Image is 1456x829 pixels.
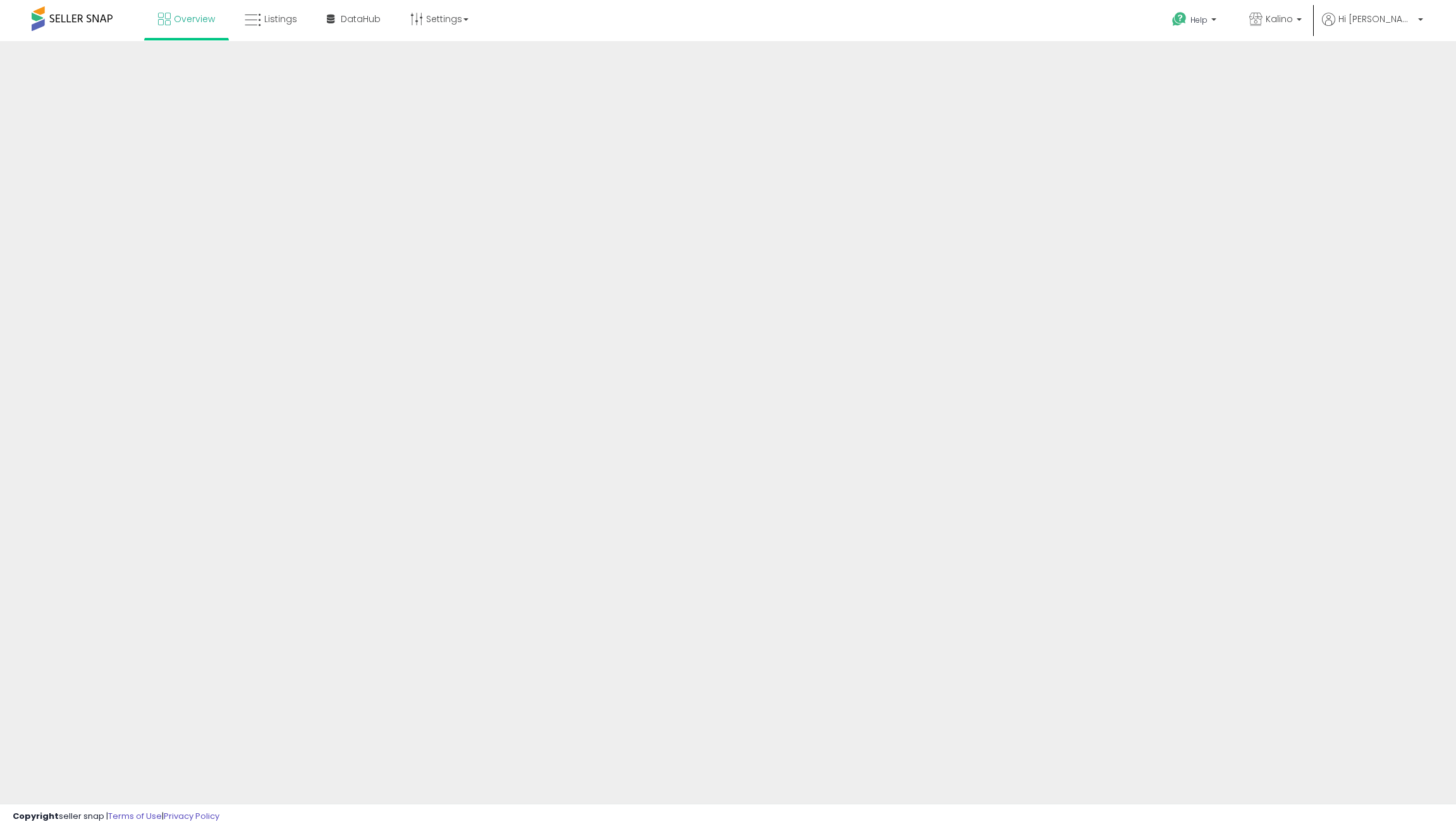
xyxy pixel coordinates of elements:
[1266,13,1293,25] span: Kalino
[264,13,297,25] span: Listings
[341,13,381,25] span: DataHub
[174,13,215,25] span: Overview
[1172,11,1187,27] i: Get Help
[1190,15,1208,25] span: Help
[1322,13,1423,41] a: Hi [PERSON_NAME]
[1338,13,1414,25] span: Hi [PERSON_NAME]
[1162,2,1229,41] a: Help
